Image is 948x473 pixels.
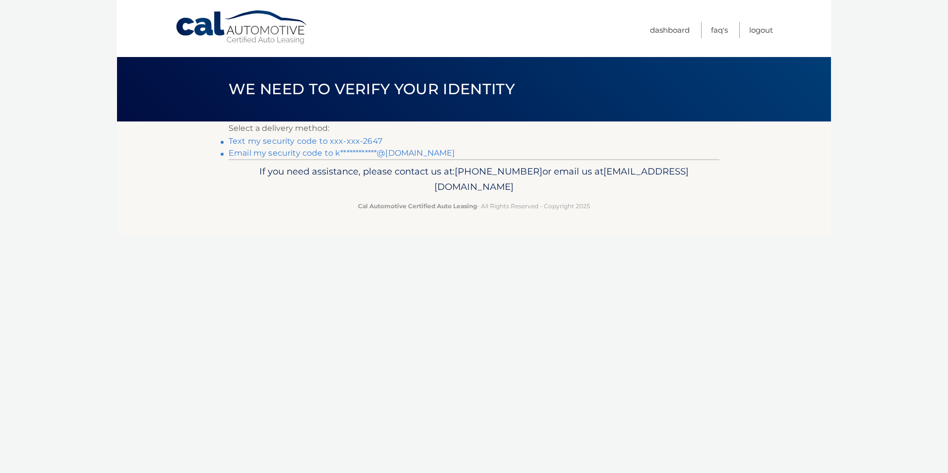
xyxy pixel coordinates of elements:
[235,164,713,195] p: If you need assistance, please contact us at: or email us at
[229,136,382,146] a: Text my security code to xxx-xxx-2647
[455,166,542,177] span: [PHONE_NUMBER]
[229,80,515,98] span: We need to verify your identity
[235,201,713,211] p: - All Rights Reserved - Copyright 2025
[650,22,690,38] a: Dashboard
[749,22,773,38] a: Logout
[229,121,719,135] p: Select a delivery method:
[358,202,477,210] strong: Cal Automotive Certified Auto Leasing
[711,22,728,38] a: FAQ's
[175,10,309,45] a: Cal Automotive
